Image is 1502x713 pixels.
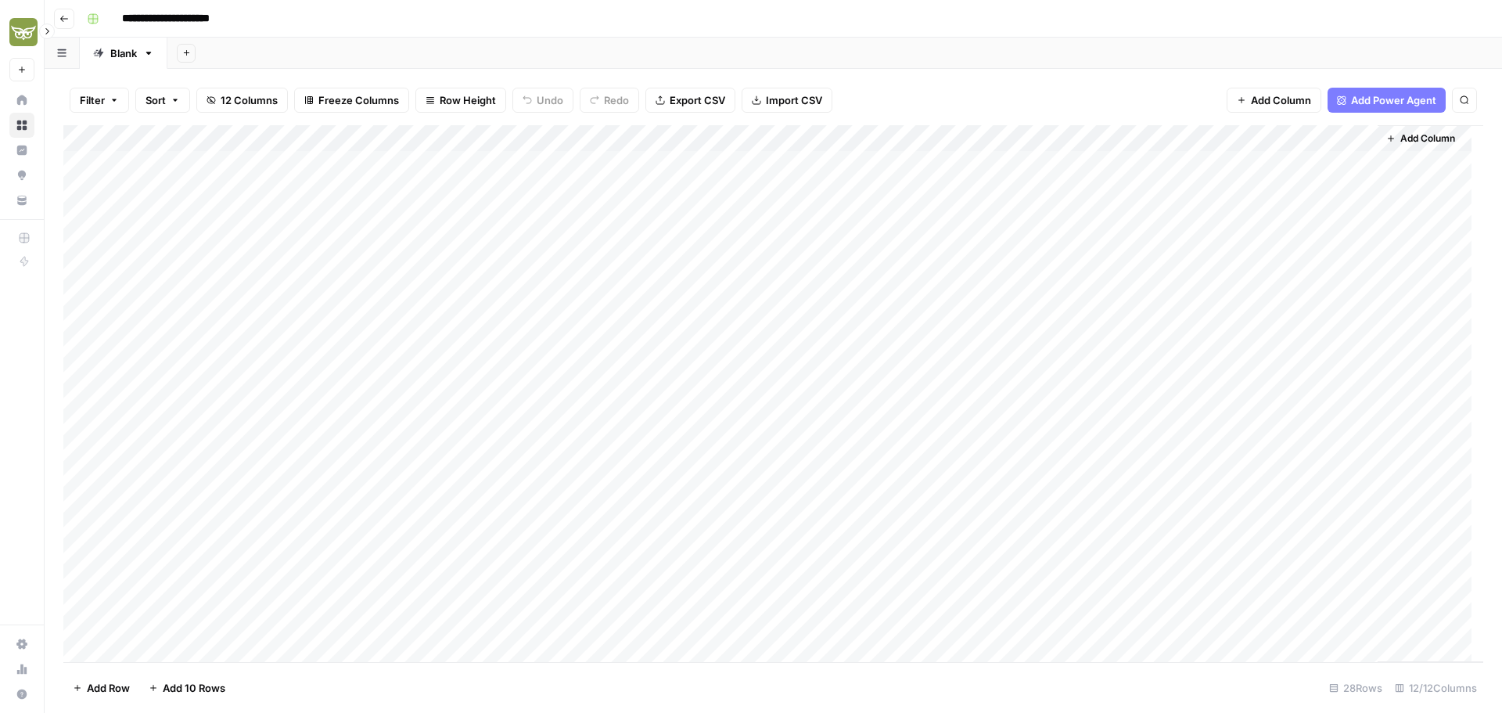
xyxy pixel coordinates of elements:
[135,88,190,113] button: Sort
[580,88,639,113] button: Redo
[766,92,822,108] span: Import CSV
[9,632,34,657] a: Settings
[645,88,735,113] button: Export CSV
[1389,675,1483,700] div: 12/12 Columns
[9,88,34,113] a: Home
[1328,88,1446,113] button: Add Power Agent
[87,680,130,696] span: Add Row
[1227,88,1321,113] button: Add Column
[9,113,34,138] a: Browse
[294,88,409,113] button: Freeze Columns
[146,92,166,108] span: Sort
[9,138,34,163] a: Insights
[70,88,129,113] button: Filter
[80,38,167,69] a: Blank
[512,88,573,113] button: Undo
[1251,92,1311,108] span: Add Column
[139,675,235,700] button: Add 10 Rows
[163,680,225,696] span: Add 10 Rows
[63,675,139,700] button: Add Row
[440,92,496,108] span: Row Height
[1380,128,1461,149] button: Add Column
[9,682,34,707] button: Help + Support
[1351,92,1436,108] span: Add Power Agent
[1400,131,1455,146] span: Add Column
[9,188,34,213] a: Your Data
[9,163,34,188] a: Opportunities
[110,45,137,61] div: Blank
[742,88,832,113] button: Import CSV
[1323,675,1389,700] div: 28 Rows
[670,92,725,108] span: Export CSV
[80,92,105,108] span: Filter
[9,18,38,46] img: Evergreen Media Logo
[415,88,506,113] button: Row Height
[604,92,629,108] span: Redo
[221,92,278,108] span: 12 Columns
[9,657,34,682] a: Usage
[196,88,288,113] button: 12 Columns
[9,13,34,52] button: Workspace: Evergreen Media
[318,92,399,108] span: Freeze Columns
[537,92,563,108] span: Undo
